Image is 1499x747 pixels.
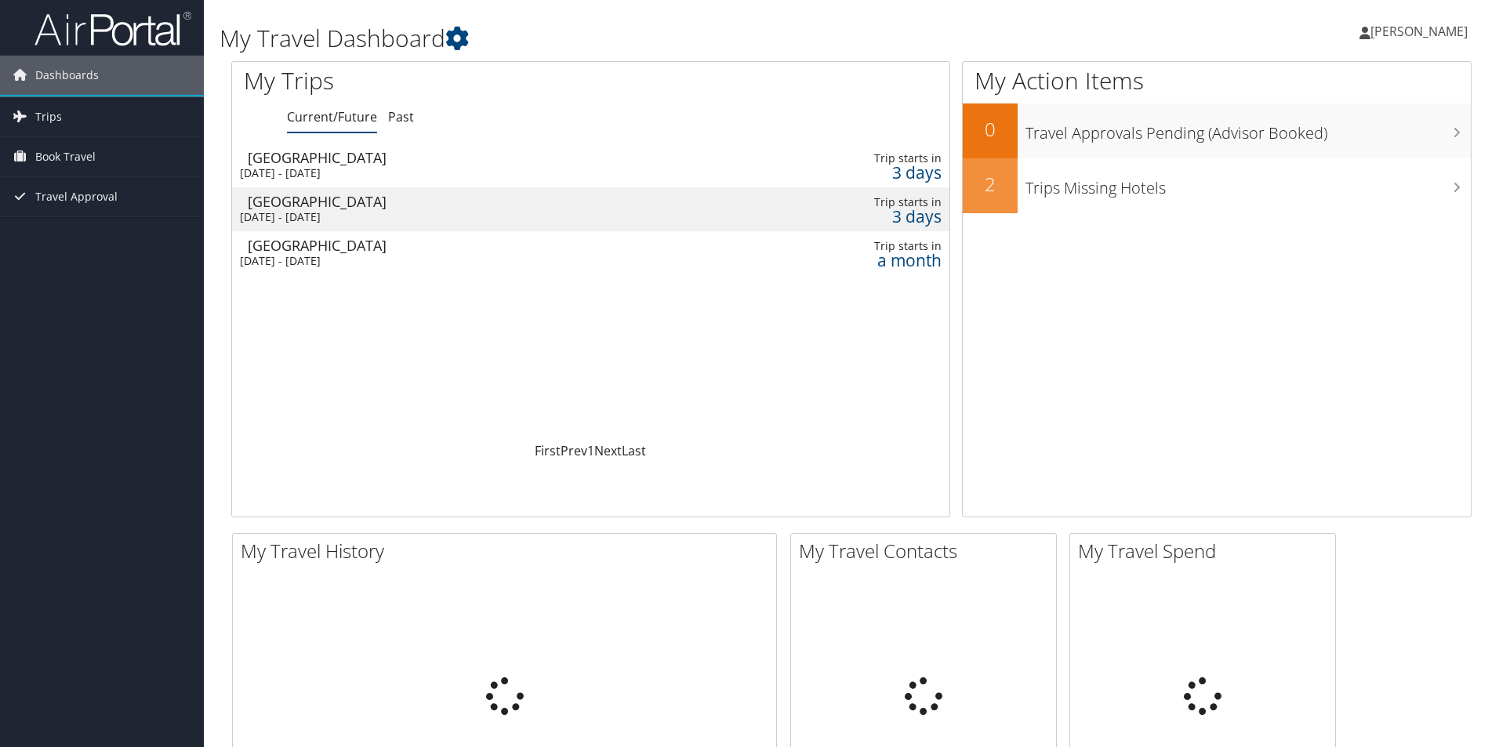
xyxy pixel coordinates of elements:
span: Dashboards [35,56,99,95]
a: Prev [561,442,587,459]
div: [GEOGRAPHIC_DATA] [248,150,694,165]
div: [DATE] - [DATE] [240,254,686,268]
a: 1 [587,442,594,459]
a: Last [622,442,646,459]
h2: 2 [963,171,1018,198]
span: Book Travel [35,137,96,176]
div: a month [782,253,942,267]
div: Trip starts in [782,151,942,165]
div: [GEOGRAPHIC_DATA] [248,238,694,252]
div: 3 days [782,165,942,179]
a: 2Trips Missing Hotels [963,158,1471,213]
div: Trip starts in [782,239,942,253]
a: Current/Future [287,108,377,125]
img: airportal-logo.png [34,10,191,47]
a: Next [594,442,622,459]
h1: My Action Items [963,64,1471,97]
span: [PERSON_NAME] [1370,23,1468,40]
h1: My Travel Dashboard [220,22,1062,55]
div: [DATE] - [DATE] [240,210,686,224]
a: 0Travel Approvals Pending (Advisor Booked) [963,103,1471,158]
span: Travel Approval [35,177,118,216]
h2: My Travel History [241,538,776,564]
a: Past [388,108,414,125]
div: [DATE] - [DATE] [240,166,686,180]
h2: My Travel Contacts [799,538,1056,564]
h2: My Travel Spend [1078,538,1335,564]
span: Trips [35,97,62,136]
a: [PERSON_NAME] [1359,8,1483,55]
h2: 0 [963,116,1018,143]
div: [GEOGRAPHIC_DATA] [248,194,694,209]
h3: Trips Missing Hotels [1025,169,1471,199]
div: 3 days [782,209,942,223]
h3: Travel Approvals Pending (Advisor Booked) [1025,114,1471,144]
div: Trip starts in [782,195,942,209]
a: First [535,442,561,459]
h1: My Trips [244,64,639,97]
